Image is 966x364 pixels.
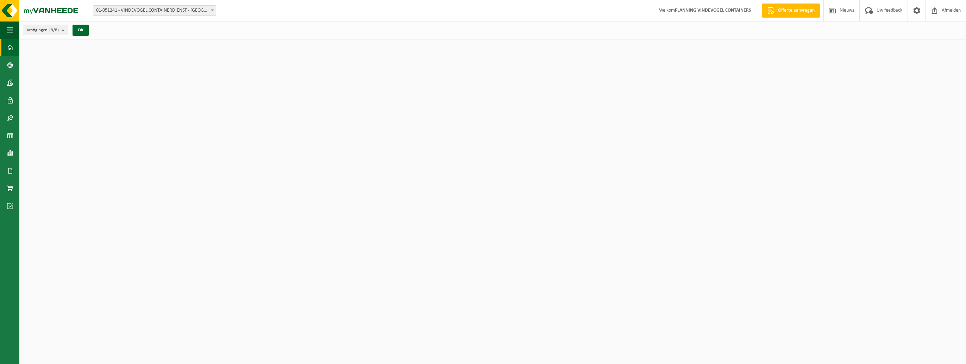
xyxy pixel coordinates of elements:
[762,4,820,18] a: Offerte aanvragen
[27,25,59,36] span: Vestigingen
[776,7,816,14] span: Offerte aanvragen
[73,25,89,36] button: OK
[4,349,118,364] iframe: chat widget
[675,8,751,13] strong: PLANNING VINDEVOGEL CONTAINERS
[93,5,216,16] span: 01-051241 - VINDEVOGEL CONTAINERDIENST - OUDENAARDE - OUDENAARDE
[93,6,216,15] span: 01-051241 - VINDEVOGEL CONTAINERDIENST - OUDENAARDE - OUDENAARDE
[23,25,68,35] button: Vestigingen(8/8)
[49,28,59,32] count: (8/8)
